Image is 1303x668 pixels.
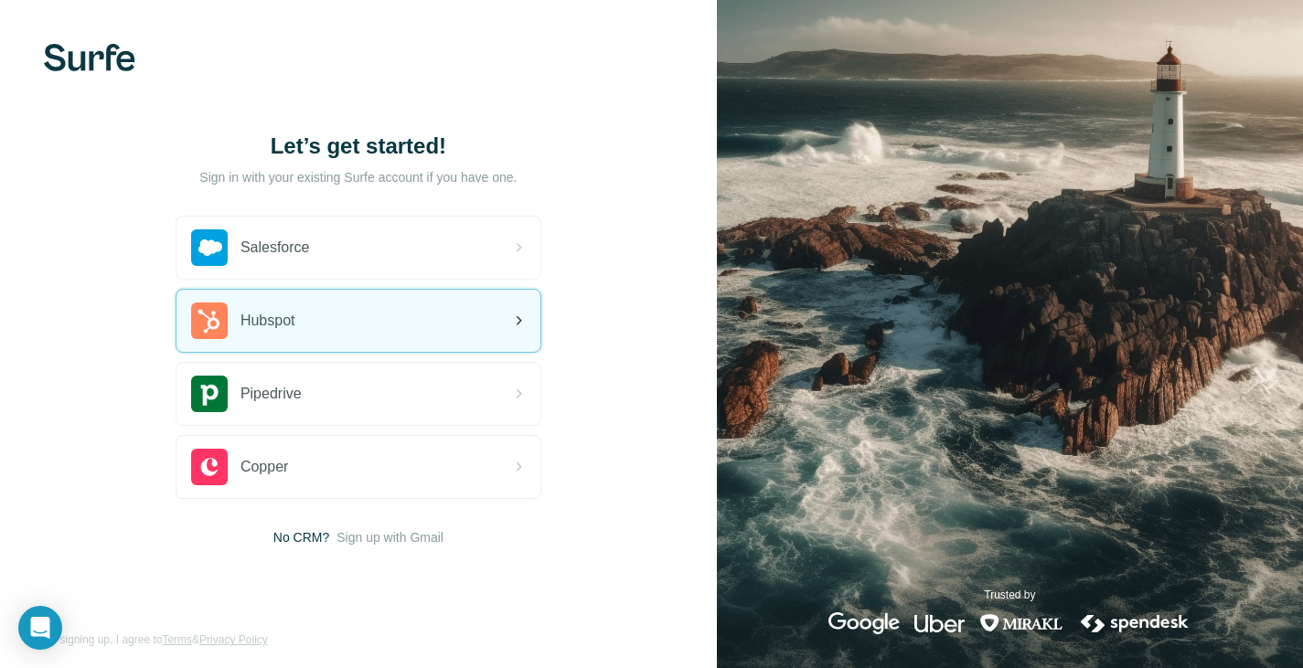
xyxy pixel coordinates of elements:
span: Copper [240,456,288,478]
img: Surfe's logo [44,44,135,71]
span: By signing up, I agree to & [44,631,268,648]
span: Salesforce [240,237,310,259]
p: Trusted by [984,587,1035,603]
a: Privacy Policy [199,633,268,646]
img: spendesk's logo [1078,612,1191,634]
button: Sign up with Gmail [336,528,443,546]
img: copper's logo [191,449,228,485]
img: mirakl's logo [979,612,1063,634]
span: No CRM? [273,528,329,546]
p: Sign in with your existing Surfe account if you have one. [199,168,517,186]
img: pipedrive's logo [191,376,228,412]
div: Open Intercom Messenger [18,606,62,650]
span: Pipedrive [240,383,302,405]
h1: Let’s get started! [176,132,541,161]
img: uber's logo [914,612,965,634]
img: google's logo [828,612,900,634]
span: Hubspot [240,310,295,332]
img: salesforce's logo [191,229,228,266]
img: hubspot's logo [191,302,228,339]
a: Terms [162,633,192,646]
